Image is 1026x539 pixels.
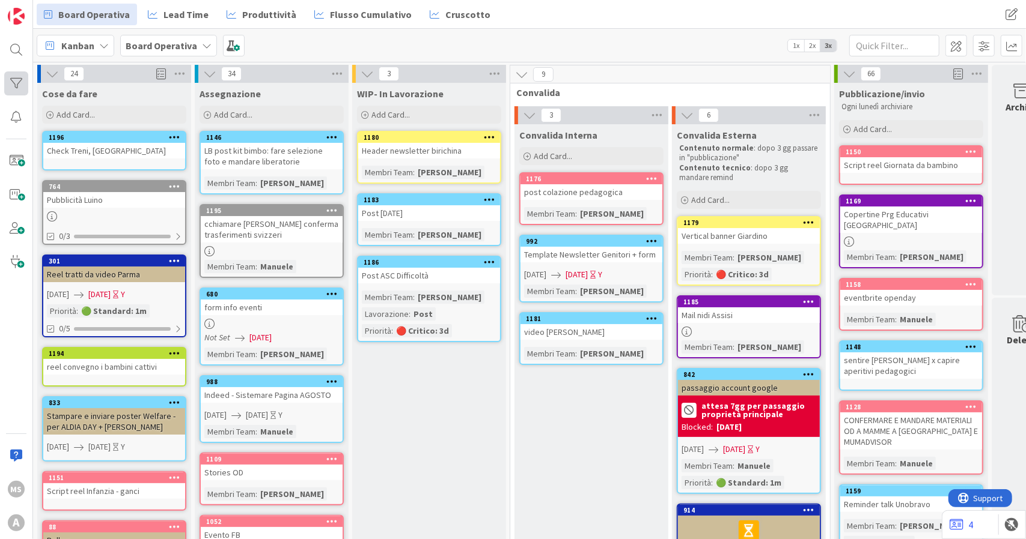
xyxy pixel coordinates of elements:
div: Membri Team [524,347,575,360]
div: 1169Copertine Prg Educativi [GEOGRAPHIC_DATA] [840,196,982,233]
div: 1150 [840,146,982,157]
div: 1180 [364,133,500,142]
a: Board Operativa [37,4,137,25]
span: : [409,307,411,321]
div: 680form info eventi [201,289,343,315]
span: : [575,285,577,298]
span: : [76,304,78,318]
span: [DATE] [249,331,272,344]
div: 1183 [358,194,500,205]
div: post colazione pedagogica [521,184,662,200]
div: 1146 [201,132,343,143]
span: : [255,425,257,438]
span: Assegnazione [200,88,261,100]
div: 1109 [201,454,343,465]
div: 1180Header newsletter birichina [358,132,500,158]
span: 9 [533,67,554,82]
div: 833 [49,399,185,407]
div: Membri Team [204,487,255,501]
div: 1052 [201,516,343,527]
div: Y [598,268,602,281]
div: Membri Team [682,251,733,264]
div: CONFERMARE E MANDARE MATERIALI OD A MAMME A [GEOGRAPHIC_DATA] E MUMADVISOR [840,412,982,450]
div: Manuele [734,459,774,472]
div: [PERSON_NAME] [257,176,327,190]
div: Priorità [47,304,76,318]
div: Manuele [257,425,296,438]
span: [DATE] [204,409,227,421]
span: [DATE] [47,288,69,301]
div: 1158 [840,279,982,290]
div: Check Treni, [GEOGRAPHIC_DATA] [43,143,185,158]
div: 1185 [683,298,820,306]
span: : [733,459,734,472]
div: 1148 [840,342,982,352]
div: video [PERSON_NAME] [521,324,662,340]
div: Membri Team [844,250,895,263]
span: 3 [541,108,561,122]
div: 1159Reminder talk Unobravo [840,486,982,512]
strong: Contenuto normale [679,143,754,153]
div: 992 [521,236,662,247]
div: [PERSON_NAME] [577,285,647,298]
div: 764 [43,181,185,192]
div: Membri Team [844,457,895,470]
div: 764Pubblicità Luino [43,181,185,208]
span: : [711,476,713,489]
div: 🔴 Critico: 3d [393,324,452,337]
div: 842 [678,369,820,380]
span: [DATE] [246,409,268,421]
div: Y [121,288,125,301]
div: Membri Team [362,166,413,179]
span: WIP- In Lavorazione [357,88,444,100]
div: 1179Vertical banner Giardino [678,217,820,244]
div: 1196 [43,132,185,143]
span: Kanban [61,38,94,53]
span: Add Card... [534,151,572,161]
strong: Contenuto tecnico [679,163,751,173]
div: [DATE] [716,421,742,433]
span: 0/3 [59,230,70,242]
div: 1194 [43,348,185,359]
div: 1150Script reel Giornata da bambino [840,146,982,173]
span: Add Card... [691,194,730,205]
div: [PERSON_NAME] [897,250,966,263]
div: 88 [43,522,185,532]
div: Membri Team [844,313,895,326]
div: 1185Mail nidi Assisi [678,297,820,323]
div: 1179 [683,218,820,227]
div: Y [756,443,760,456]
div: Manuele [897,457,936,470]
div: Script reel Giornata da bambino [840,157,982,173]
div: [PERSON_NAME] [897,519,966,532]
div: Post [411,307,436,321]
div: 1146LB post kit bimbo: fare selezione foto e mandare liberatorie [201,132,343,169]
div: Membri Team [682,340,733,354]
div: 1181 [521,313,662,324]
div: 🟢 Standard: 1m [713,476,784,489]
span: [DATE] [88,441,111,453]
div: Membri Team [844,519,895,532]
div: 992Template Newsletter Genitori + form [521,236,662,262]
div: 1128 [840,402,982,412]
p: Ogni lunedì archiviare [841,102,981,112]
div: 1109 [206,455,343,463]
span: : [255,487,257,501]
div: reel convegno i bambini cattivi [43,359,185,375]
div: 1195cchiamare [PERSON_NAME] conferma trasferimenti svizzeri [201,205,343,242]
div: 992 [526,237,662,245]
div: Stampare e inviare poster Welfare - per ALDIA DAY + [PERSON_NAME] [43,408,185,435]
span: : [711,268,713,281]
span: Cose da fare [42,88,97,100]
span: [DATE] [682,443,704,456]
div: 988 [206,378,343,386]
div: LB post kit bimbo: fare selezione foto e mandare liberatorie [201,143,343,169]
div: 833Stampare e inviare poster Welfare - per ALDIA DAY + [PERSON_NAME] [43,397,185,435]
span: : [895,250,897,263]
div: [PERSON_NAME] [257,487,327,501]
span: [DATE] [566,268,588,281]
div: 1146 [206,133,343,142]
div: 842 [683,370,820,379]
div: 914 [678,505,820,516]
div: 1195 [206,206,343,215]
